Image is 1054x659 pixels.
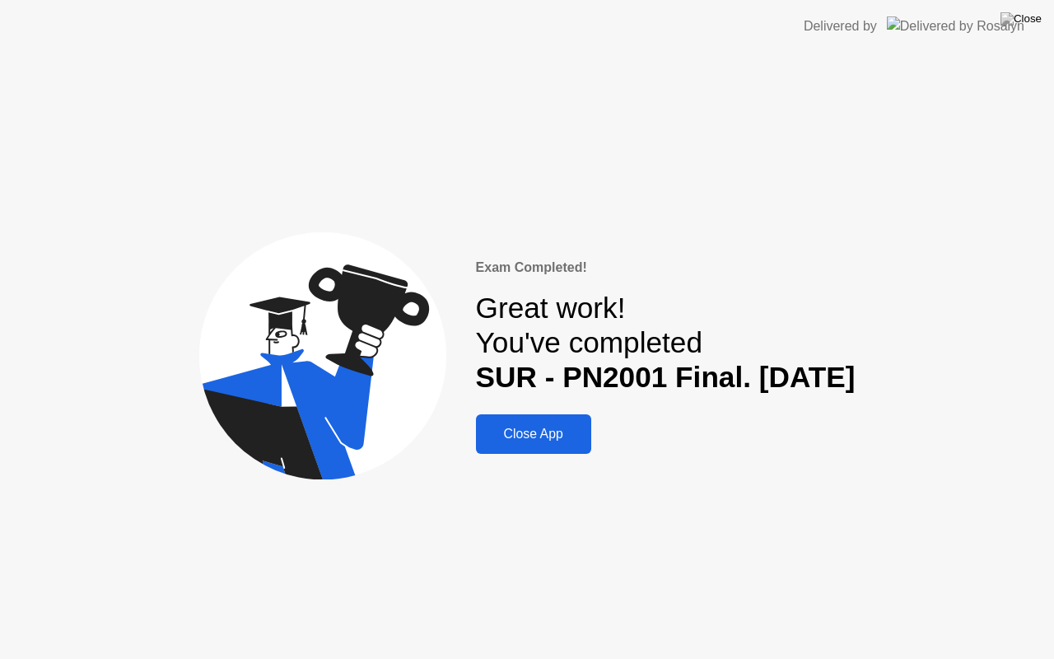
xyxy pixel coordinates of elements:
div: Exam Completed! [476,258,856,278]
img: Close [1000,12,1042,26]
button: Close App [476,414,591,454]
b: SUR - PN2001 Final. [DATE] [476,361,856,393]
div: Delivered by [804,16,877,36]
div: Great work! You've completed [476,291,856,395]
div: Close App [481,427,586,442]
img: Delivered by Rosalyn [887,16,1024,35]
